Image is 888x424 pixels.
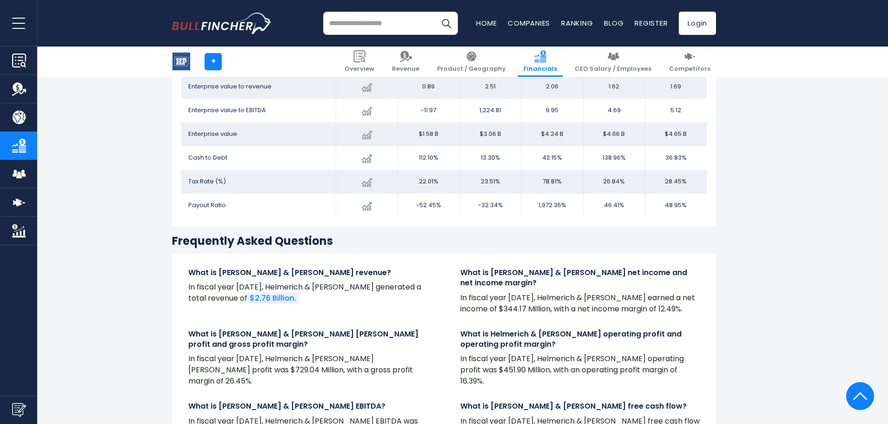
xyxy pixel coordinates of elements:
span: Revenue [392,65,419,73]
td: 1.62 [583,75,645,99]
button: Search [435,12,458,35]
span: Cash to Debt [188,153,227,162]
td: 28.45% [645,170,707,194]
h3: Frequently Asked Questions [172,234,716,248]
td: -11.97 [398,99,459,122]
p: In fiscal year [DATE], Helmerich & [PERSON_NAME] generated a total revenue of [188,282,428,304]
td: 42.15% [521,146,583,170]
a: Product / Geography [431,47,511,77]
h4: What is [PERSON_NAME] & [PERSON_NAME] revenue? [188,268,428,278]
img: HP logo [172,53,190,70]
td: 78.81% [521,170,583,194]
span: Overview [345,65,374,73]
a: + [205,53,222,70]
a: Financials [518,47,563,77]
td: 36.83% [645,146,707,170]
td: $4.24 B [521,122,583,146]
td: 2.51 [459,75,521,99]
a: $2.76 Billion. [247,293,298,303]
td: $3.06 B [459,122,521,146]
td: $4.65 B [645,122,707,146]
span: Competitors [669,65,710,73]
p: In fiscal year [DATE], Helmerich & [PERSON_NAME] earned a net income of $344.17 Million, with a n... [460,292,700,315]
span: Financials [524,65,557,73]
p: In fiscal year [DATE], Helmerich & [PERSON_NAME] operating profit was $451.90 Million, with an op... [460,353,700,387]
h4: What is [PERSON_NAME] & [PERSON_NAME] free cash flow? [460,401,700,411]
td: 48.95% [645,194,707,217]
span: Enterprise value to revenue [188,82,272,91]
td: 1.69 [645,75,707,99]
td: 138.96% [583,146,645,170]
td: 9.95 [521,99,583,122]
h4: What is [PERSON_NAME] & [PERSON_NAME] EBITDA? [188,401,428,411]
td: 23.51% [459,170,521,194]
span: Enterprise value to EBITDA [188,106,266,114]
a: Register [635,18,668,28]
h4: What is Helmerich & [PERSON_NAME] operating profit and operating profit margin? [460,329,700,350]
a: Companies [508,18,550,28]
td: 4.69 [583,99,645,122]
td: 46.41% [583,194,645,217]
span: Tax Rate (%) [188,177,226,186]
span: Product / Geography [437,65,506,73]
td: 0.89 [398,75,459,99]
td: $1.58 B [398,122,459,146]
td: 112.10% [398,146,459,170]
td: 2.06 [521,75,583,99]
a: Login [679,12,716,35]
a: Competitors [663,47,716,77]
a: Go to homepage [172,13,272,34]
span: Enterprise value [188,129,237,138]
td: 26.84% [583,170,645,194]
td: -32.34% [459,194,521,217]
p: In fiscal year [DATE], Helmerich & [PERSON_NAME] [PERSON_NAME] profit was $729.04 Million, with a... [188,353,428,387]
td: 1,972.36% [521,194,583,217]
h4: What is [PERSON_NAME] & [PERSON_NAME] [PERSON_NAME] profit and gross profit margin? [188,329,428,350]
td: 13.30% [459,146,521,170]
td: $4.66 B [583,122,645,146]
h4: What is [PERSON_NAME] & [PERSON_NAME] net income and net income margin? [460,268,700,289]
td: 1,224.81 [459,99,521,122]
td: 22.01% [398,170,459,194]
td: -52.45% [398,194,459,217]
td: 5.12 [645,99,707,122]
span: Payout Ratio [188,201,226,209]
a: Home [476,18,497,28]
a: CEO Salary / Employees [569,47,657,77]
a: Ranking [561,18,593,28]
a: Revenue [386,47,425,77]
span: CEO Salary / Employees [575,65,651,73]
a: Blog [604,18,623,28]
img: bullfincher logo [172,13,272,34]
a: Overview [339,47,380,77]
